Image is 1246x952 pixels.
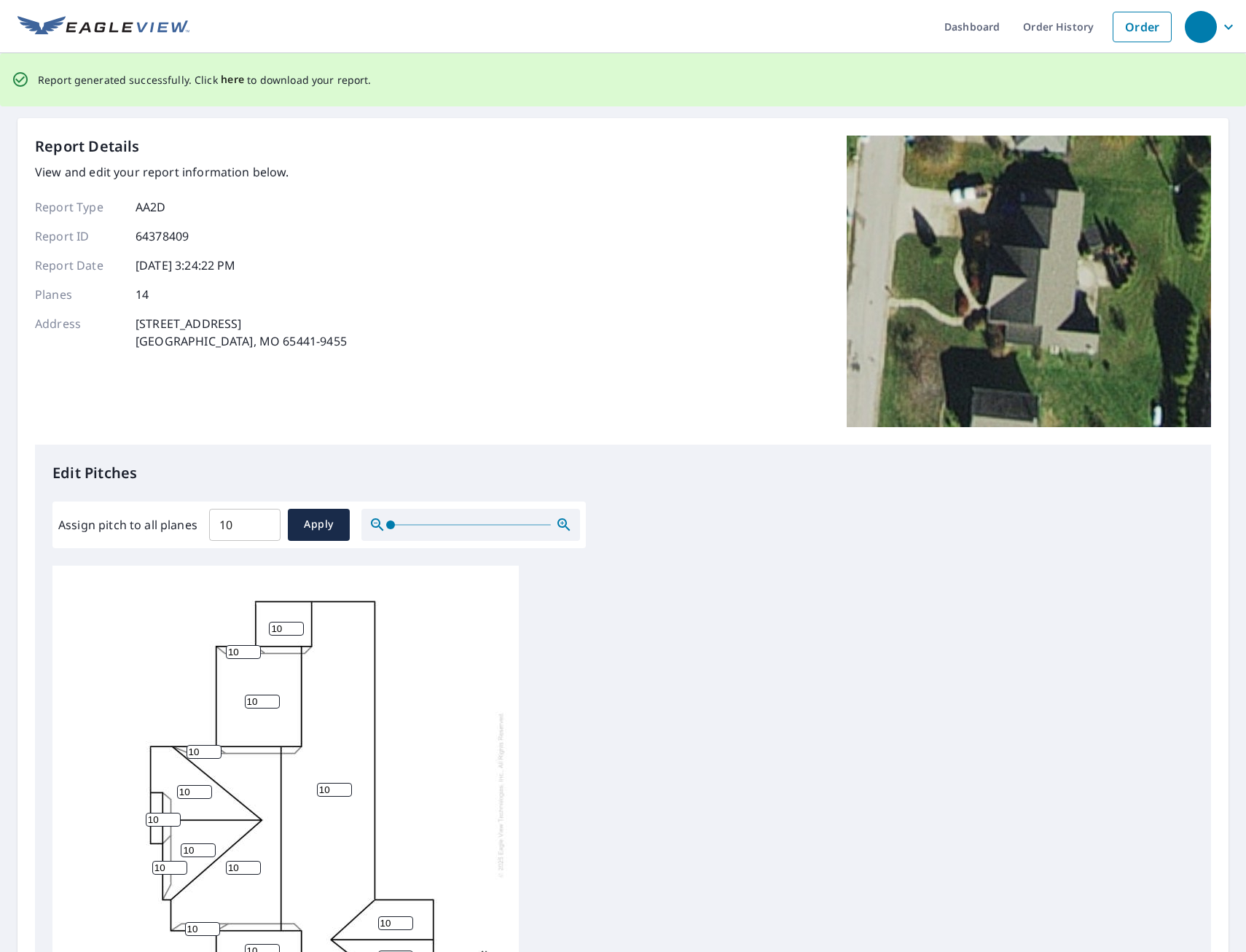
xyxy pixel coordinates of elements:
[136,227,189,245] p: 64378409
[136,315,347,350] p: [STREET_ADDRESS] [GEOGRAPHIC_DATA], MO 65441-9455
[35,315,122,350] p: Address
[52,462,1194,484] p: Edit Pitches
[1113,12,1172,42] a: Order
[35,257,122,274] p: Report Date
[35,136,140,157] p: Report Details
[35,227,122,245] p: Report ID
[299,515,338,534] span: Apply
[58,516,197,534] label: Assign pitch to all planes
[35,198,122,216] p: Report Type
[38,71,372,89] p: Report generated successfully. Click to download your report.
[17,16,189,38] img: EV Logo
[288,509,350,541] button: Apply
[847,136,1211,427] img: Top image
[35,163,347,181] p: View and edit your report information below.
[136,198,166,216] p: AA2D
[221,71,245,89] button: here
[209,504,281,545] input: 00.0
[35,286,122,303] p: Planes
[136,257,236,274] p: [DATE] 3:24:22 PM
[136,286,149,303] p: 14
